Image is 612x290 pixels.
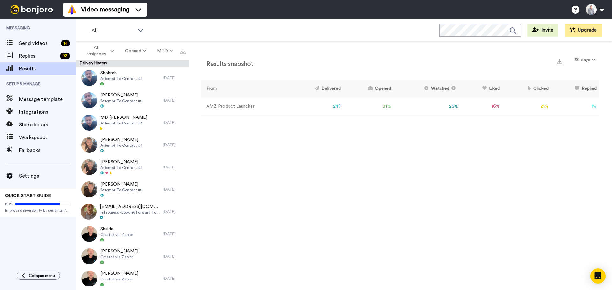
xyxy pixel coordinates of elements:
[83,45,109,57] span: All assignees
[557,59,562,64] img: export.svg
[565,24,602,37] button: Upgrade
[19,121,76,129] span: Share library
[19,39,58,47] span: Send videos
[76,245,189,267] a: [PERSON_NAME]Created via Zapier[DATE]
[163,75,186,81] div: [DATE]
[502,98,551,115] td: 21 %
[17,272,60,280] button: Collapse menu
[100,159,142,165] span: [PERSON_NAME]
[100,165,142,170] span: Attempt To Contact #1
[19,172,76,180] span: Settings
[555,56,564,66] button: Export a summary of each team member’s results that match this filter now.
[527,24,558,37] button: Invite
[461,80,502,98] th: Liked
[81,271,97,286] img: e5dc94f5-853e-4d34-9cb0-e53c901e2ab5-thumb.jpg
[76,201,189,223] a: [EMAIL_ADDRESS][DOMAIN_NAME]In Progress - Looking Forward To Working With You![DATE]
[100,277,138,282] span: Created via Zapier
[163,209,186,214] div: [DATE]
[100,114,147,121] span: MD [PERSON_NAME]
[100,70,142,76] span: Shohreh
[163,142,186,147] div: [DATE]
[100,92,142,98] span: [PERSON_NAME]
[163,165,186,170] div: [DATE]
[76,267,189,290] a: [PERSON_NAME]Created via Zapier[DATE]
[571,54,599,66] button: 30 days
[81,137,97,153] img: 0aea1ecf-1f7f-4d4a-9d91-5e0a658f1ff1-thumb.jpg
[5,194,51,198] span: QUICK START GUIDE
[163,276,186,281] div: [DATE]
[100,232,133,237] span: Created via Zapier
[19,108,76,116] span: Integrations
[551,98,599,115] td: 1 %
[343,80,393,98] th: Opened
[76,178,189,201] a: [PERSON_NAME]Attempt To Contact #1[DATE]
[461,98,502,115] td: 16 %
[61,40,70,46] div: 14
[551,80,599,98] th: Replied
[394,98,461,115] td: 25 %
[100,98,142,103] span: Attempt To Contact #1
[502,80,551,98] th: Clicked
[60,53,70,59] div: 93
[178,46,187,56] button: Export all results that match these filters now.
[81,159,97,175] img: 106faee3-25cc-4001-b2f9-4a933d891597-thumb.jpg
[76,60,189,67] div: Delivery History
[81,115,97,131] img: 78563cf3-eac4-4992-8356-5041593ff912-thumb.jpg
[76,89,189,111] a: [PERSON_NAME]Attempt To Contact #1[DATE]
[76,156,189,178] a: [PERSON_NAME]Attempt To Contact #1[DATE]
[100,143,142,148] span: Attempt To Contact #1
[100,181,142,187] span: [PERSON_NAME]
[163,231,186,237] div: [DATE]
[343,98,393,115] td: 31 %
[81,248,97,264] img: 426a10d9-ca90-48e8-82d7-d273064703a0-thumb.jpg
[201,80,288,98] th: From
[76,111,189,134] a: MD [PERSON_NAME]Attempt To Contact #1[DATE]
[163,187,186,192] div: [DATE]
[29,273,55,278] span: Collapse menu
[19,52,57,60] span: Replies
[81,204,97,220] img: 9acfee8c-db8b-493e-b18d-5d23376c2b01-thumb.jpg
[67,4,77,15] img: vm-color.svg
[100,137,142,143] span: [PERSON_NAME]
[100,203,160,210] span: [EMAIL_ADDRESS][DOMAIN_NAME]
[394,80,461,98] th: Watched
[81,181,97,197] img: 82feea36-85b1-4909-a956-633f91f64a67-thumb.jpg
[19,95,76,103] span: Message template
[120,45,152,57] button: Opened
[81,226,97,242] img: d268f8d6-5b0d-4978-95da-a64725e41c5b-thumb.jpg
[100,226,133,232] span: Shaida
[100,270,138,277] span: [PERSON_NAME]
[19,65,76,73] span: Results
[81,70,97,86] img: 8b1bb93e-c99e-44f7-8669-5a748b11cd2f-thumb.jpg
[100,254,138,259] span: Created via Zapier
[100,187,142,193] span: Attempt To Contact #1
[76,134,189,156] a: [PERSON_NAME]Attempt To Contact #1[DATE]
[163,98,186,103] div: [DATE]
[100,76,142,81] span: Attempt To Contact #1
[5,208,71,213] span: Improve deliverability by sending [PERSON_NAME]’s from your own email
[100,248,138,254] span: [PERSON_NAME]
[81,5,129,14] span: Video messaging
[91,27,134,34] span: All
[201,60,253,67] h2: Results snapshot
[100,210,160,215] span: In Progress - Looking Forward To Working With You!
[78,42,120,60] button: All assignees
[5,202,13,207] span: 80%
[19,146,76,154] span: Fallbacks
[152,45,178,57] button: MTD
[81,92,97,108] img: 47eec350-e014-47dd-bac6-618c2f75f495-thumb.jpg
[163,254,186,259] div: [DATE]
[19,134,76,141] span: Workspaces
[100,121,147,126] span: Attempt To Contact #1
[201,98,288,115] td: AMZ Product Launcher
[76,67,189,89] a: ShohrehAttempt To Contact #1[DATE]
[180,49,186,54] img: export.svg
[76,223,189,245] a: ShaidaCreated via Zapier[DATE]
[590,268,606,284] div: Open Intercom Messenger
[8,5,55,14] img: bj-logo-header-white.svg
[163,120,186,125] div: [DATE]
[288,98,343,115] td: 249
[288,80,343,98] th: Delivered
